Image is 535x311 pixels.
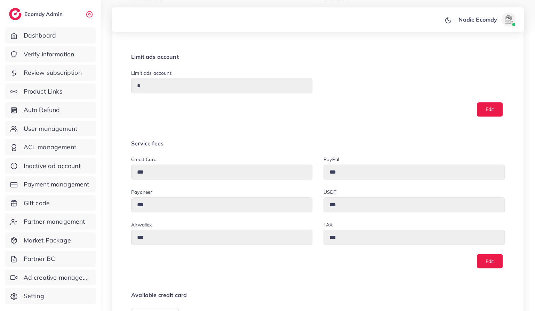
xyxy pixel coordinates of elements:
[5,65,96,81] a: Review subscription
[24,236,71,245] span: Market Package
[24,11,64,17] h2: Ecomdy Admin
[502,13,516,26] img: avatar
[24,161,81,170] span: Inactive ad account
[131,189,152,196] label: Payoneer
[477,254,503,268] button: Edit
[455,13,518,26] a: Nadie Ecomdyavatar
[5,195,96,211] a: Gift code
[5,214,96,230] a: Partner management
[324,156,339,163] label: PayPal
[24,217,85,226] span: Partner management
[5,176,96,192] a: Payment management
[5,102,96,118] a: Auto Refund
[24,254,55,263] span: Partner BC
[24,105,60,114] span: Auto Refund
[9,8,64,20] a: logoEcomdy Admin
[477,102,503,117] button: Edit
[24,273,90,282] span: Ad creative management
[458,15,497,24] p: Nadie Ecomdy
[131,140,505,147] h4: Service fees
[24,87,63,96] span: Product Links
[131,70,171,77] label: Limit ads account
[5,83,96,99] a: Product Links
[5,288,96,304] a: Setting
[5,121,96,137] a: User management
[131,221,152,228] label: Airwallex
[5,27,96,43] a: Dashboard
[131,156,157,163] label: Credit card
[24,292,44,301] span: Setting
[324,189,336,196] label: USDT
[5,139,96,155] a: ACL management
[9,8,22,20] img: logo
[24,143,76,152] span: ACL management
[5,46,96,62] a: Verify information
[24,50,74,59] span: Verify information
[5,232,96,248] a: Market Package
[5,158,96,174] a: Inactive ad account
[24,199,50,208] span: Gift code
[24,180,89,189] span: Payment management
[131,292,505,298] h4: Available credit card
[5,270,96,286] a: Ad creative management
[5,251,96,267] a: Partner BC
[131,54,505,60] h4: Limit ads account
[24,31,56,40] span: Dashboard
[24,68,82,77] span: Review subscription
[24,124,77,133] span: User management
[324,221,333,228] label: TAX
